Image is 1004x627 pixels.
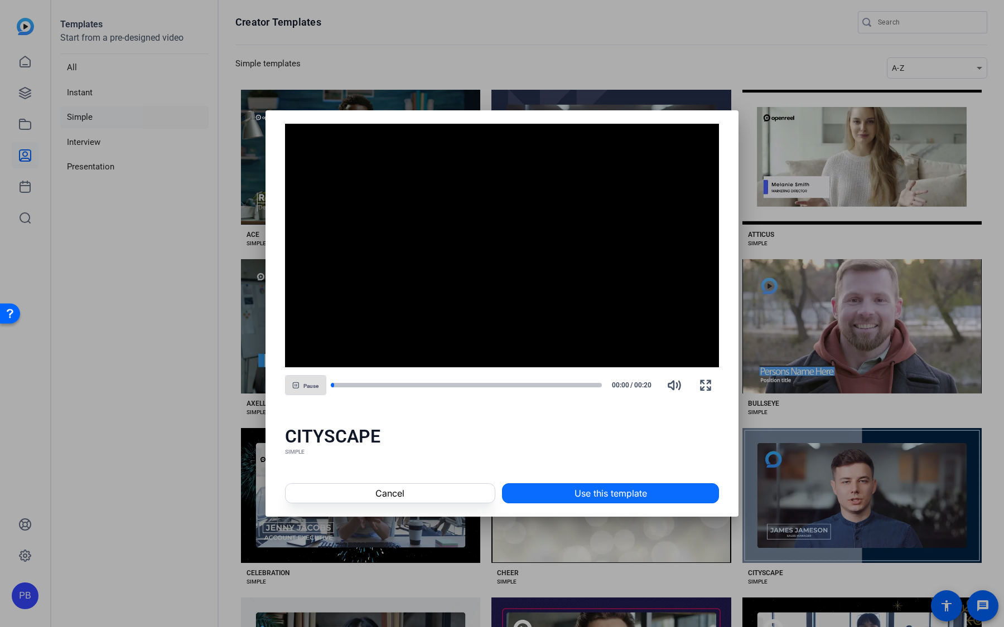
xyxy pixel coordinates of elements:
[285,425,720,448] div: CITYSCAPE
[285,448,720,456] div: SIMPLE
[634,380,657,390] span: 00:20
[285,375,326,395] button: Pause
[692,372,719,398] button: Fullscreen
[285,483,495,503] button: Cancel
[575,487,647,500] span: Use this template
[375,487,404,500] span: Cancel
[606,380,657,390] div: /
[606,380,629,390] span: 00:00
[661,372,688,398] button: Mute
[502,483,719,503] button: Use this template
[285,124,720,368] div: Video Player
[303,383,318,390] span: Pause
